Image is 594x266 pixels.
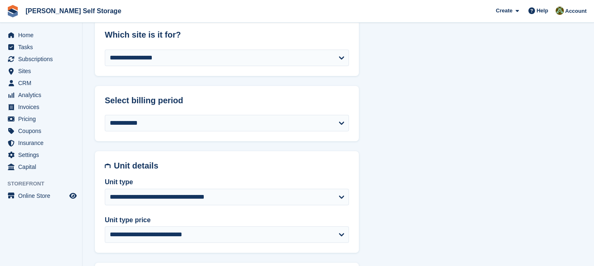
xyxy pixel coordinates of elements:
[4,190,78,202] a: menu
[18,101,68,113] span: Invoices
[18,125,68,137] span: Coupons
[105,161,111,171] img: unit-details-icon-595b0c5c156355b767ba7b61e002efae458ec76ed5ec05730b8e856ff9ea34a9.svg
[18,29,68,41] span: Home
[18,53,68,65] span: Subscriptions
[114,161,349,171] h2: Unit details
[4,29,78,41] a: menu
[4,101,78,113] a: menu
[105,177,349,187] label: Unit type
[556,7,564,15] img: Karl
[18,190,68,202] span: Online Store
[4,125,78,137] a: menu
[7,5,19,17] img: stora-icon-8386f47178a22dfd0bd8f6a31ec36ba5ce8667c1dd55bd0f319d3a0aa187defe.svg
[18,137,68,149] span: Insurance
[4,161,78,173] a: menu
[496,7,512,15] span: Create
[4,113,78,125] a: menu
[105,215,349,225] label: Unit type price
[18,161,68,173] span: Capital
[18,77,68,89] span: CRM
[4,89,78,101] a: menu
[7,180,82,188] span: Storefront
[4,137,78,149] a: menu
[565,7,587,15] span: Account
[68,191,78,201] a: Preview store
[537,7,548,15] span: Help
[18,149,68,161] span: Settings
[4,41,78,53] a: menu
[105,30,349,40] h2: Which site is it for?
[18,41,68,53] span: Tasks
[22,4,125,18] a: [PERSON_NAME] Self Storage
[18,65,68,77] span: Sites
[4,53,78,65] a: menu
[18,89,68,101] span: Analytics
[18,113,68,125] span: Pricing
[4,65,78,77] a: menu
[4,77,78,89] a: menu
[105,96,349,105] h2: Select billing period
[4,149,78,161] a: menu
